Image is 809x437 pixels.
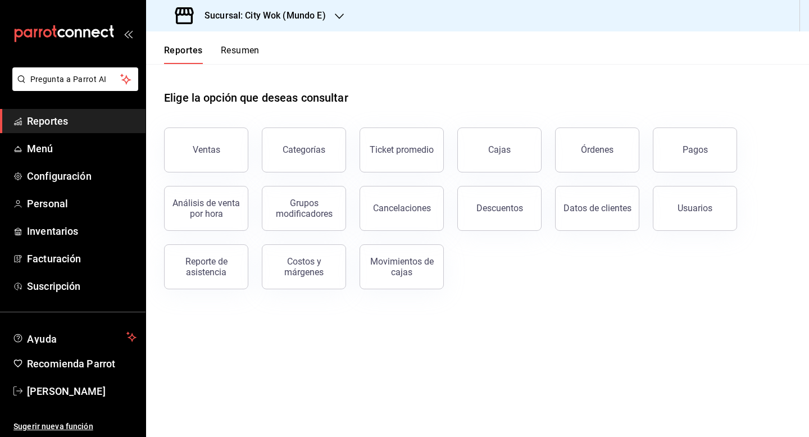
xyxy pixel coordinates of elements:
[27,113,137,129] span: Reportes
[555,128,639,172] button: Órdenes
[367,256,437,277] div: Movimientos de cajas
[269,198,339,219] div: Grupos modificadores
[653,186,737,231] button: Usuarios
[124,29,133,38] button: open_drawer_menu
[27,141,137,156] span: Menú
[171,198,241,219] div: Análisis de venta por hora
[8,81,138,93] a: Pregunta a Parrot AI
[27,251,137,266] span: Facturación
[12,67,138,91] button: Pregunta a Parrot AI
[164,244,248,289] button: Reporte de asistencia
[653,128,737,172] button: Pagos
[27,224,137,239] span: Inventarios
[563,203,631,213] div: Datos de clientes
[27,384,137,399] span: [PERSON_NAME]
[360,128,444,172] button: Ticket promedio
[262,186,346,231] button: Grupos modificadores
[164,45,260,64] div: navigation tabs
[370,144,434,155] div: Ticket promedio
[196,9,326,22] h3: Sucursal: City Wok (Mundo E)
[373,203,431,213] div: Cancelaciones
[27,196,137,211] span: Personal
[269,256,339,277] div: Costos y márgenes
[488,144,511,155] div: Cajas
[30,74,121,85] span: Pregunta a Parrot AI
[164,186,248,231] button: Análisis de venta por hora
[262,244,346,289] button: Costos y márgenes
[27,169,137,184] span: Configuración
[457,128,542,172] button: Cajas
[193,144,220,155] div: Ventas
[360,244,444,289] button: Movimientos de cajas
[283,144,325,155] div: Categorías
[164,89,348,106] h1: Elige la opción que deseas consultar
[360,186,444,231] button: Cancelaciones
[13,421,137,433] span: Sugerir nueva función
[262,128,346,172] button: Categorías
[221,45,260,64] button: Resumen
[555,186,639,231] button: Datos de clientes
[27,279,137,294] span: Suscripción
[683,144,708,155] div: Pagos
[27,356,137,371] span: Recomienda Parrot
[457,186,542,231] button: Descuentos
[678,203,712,213] div: Usuarios
[27,330,122,344] span: Ayuda
[476,203,523,213] div: Descuentos
[164,45,203,64] button: Reportes
[171,256,241,277] div: Reporte de asistencia
[164,128,248,172] button: Ventas
[581,144,613,155] div: Órdenes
